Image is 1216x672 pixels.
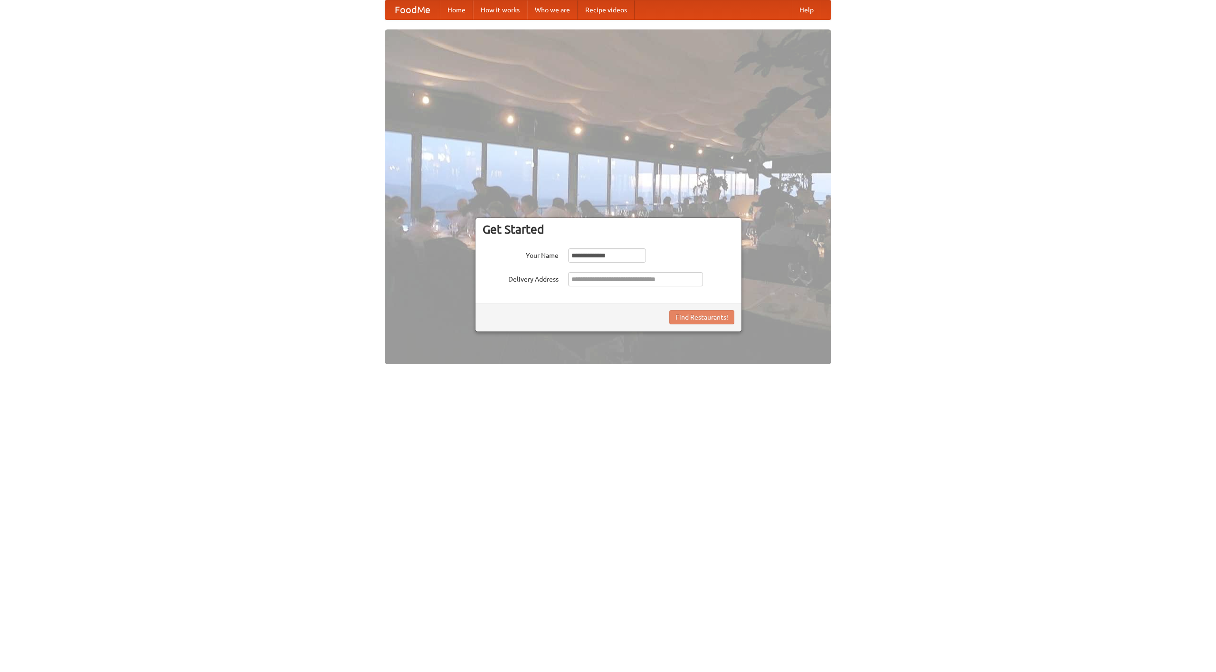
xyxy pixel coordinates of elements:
label: Your Name [483,248,559,260]
a: How it works [473,0,527,19]
button: Find Restaurants! [669,310,734,324]
a: Recipe videos [578,0,635,19]
h3: Get Started [483,222,734,237]
a: FoodMe [385,0,440,19]
a: Home [440,0,473,19]
label: Delivery Address [483,272,559,284]
a: Who we are [527,0,578,19]
a: Help [792,0,821,19]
